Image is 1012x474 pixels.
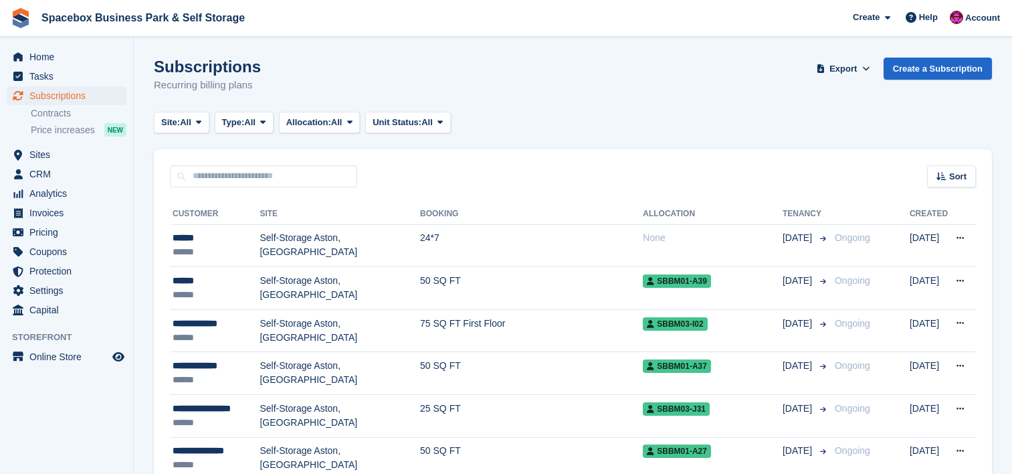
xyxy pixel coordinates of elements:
a: menu [7,184,126,203]
span: All [180,116,191,129]
a: Price increases NEW [31,123,126,137]
td: 50 SQ FT [420,267,643,310]
td: Self-Storage Aston, [GEOGRAPHIC_DATA] [260,395,420,438]
span: Analytics [29,184,110,203]
span: SBBM03-J31 [643,402,710,416]
span: Invoices [29,204,110,222]
span: Protection [29,262,110,281]
span: Home [29,48,110,66]
span: Unit Status: [373,116,421,129]
button: Allocation: All [279,112,361,134]
h1: Subscriptions [154,58,261,76]
span: Ongoing [835,445,870,456]
p: Recurring billing plans [154,78,261,93]
button: Type: All [215,112,274,134]
span: Settings [29,281,110,300]
span: Type: [222,116,245,129]
td: 25 SQ FT [420,395,643,438]
span: Tasks [29,67,110,86]
td: 75 SQ FT First Floor [420,309,643,352]
td: 50 SQ FT [420,352,643,395]
span: Price increases [31,124,95,137]
a: menu [7,281,126,300]
span: Export [829,62,857,76]
td: Self-Storage Aston, [GEOGRAPHIC_DATA] [260,352,420,395]
a: Preview store [110,349,126,365]
span: All [244,116,256,129]
span: SBBM03-I02 [643,317,707,331]
a: Contracts [31,107,126,120]
td: [DATE] [910,309,948,352]
a: Spacebox Business Park & Self Storage [36,7,250,29]
button: Export [814,58,873,80]
a: menu [7,145,126,164]
span: Subscriptions [29,86,110,105]
span: Online Store [29,347,110,366]
th: Created [910,204,948,225]
span: Ongoing [835,360,870,371]
span: All [421,116,433,129]
button: Unit Status: All [365,112,450,134]
span: Create [853,11,880,24]
th: Customer [170,204,260,225]
span: CRM [29,165,110,183]
span: [DATE] [783,274,815,288]
td: Self-Storage Aston, [GEOGRAPHIC_DATA] [260,224,420,267]
th: Allocation [643,204,783,225]
a: menu [7,67,126,86]
a: menu [7,204,126,222]
span: Sites [29,145,110,164]
th: Site [260,204,420,225]
td: [DATE] [910,267,948,310]
th: Booking [420,204,643,225]
span: Ongoing [835,275,870,286]
span: Pricing [29,223,110,242]
div: NEW [104,123,126,137]
a: menu [7,262,126,281]
img: Shitika Balanath [950,11,963,24]
a: menu [7,86,126,105]
a: menu [7,165,126,183]
span: [DATE] [783,444,815,458]
span: Site: [161,116,180,129]
span: Capital [29,301,110,319]
a: menu [7,301,126,319]
span: Ongoing [835,403,870,414]
td: [DATE] [910,224,948,267]
td: [DATE] [910,395,948,438]
span: Sort [949,170,967,183]
span: Allocation: [286,116,331,129]
img: stora-icon-8386f47178a22dfd0bd8f6a31ec36ba5ce8667c1dd55bd0f319d3a0aa187defe.svg [11,8,31,28]
button: Site: All [154,112,209,134]
a: menu [7,242,126,261]
span: [DATE] [783,231,815,245]
a: menu [7,223,126,242]
a: menu [7,347,126,366]
div: None [643,231,783,245]
span: Help [919,11,938,24]
span: [DATE] [783,359,815,373]
td: Self-Storage Aston, [GEOGRAPHIC_DATA] [260,267,420,310]
td: Self-Storage Aston, [GEOGRAPHIC_DATA] [260,309,420,352]
span: [DATE] [783,402,815,416]
span: Ongoing [835,232,870,243]
span: Coupons [29,242,110,261]
span: Storefront [12,331,133,344]
a: Create a Subscription [884,58,992,80]
a: menu [7,48,126,66]
td: [DATE] [910,352,948,395]
span: SBBM01-A27 [643,445,711,458]
span: [DATE] [783,317,815,331]
span: SBBM01-A39 [643,274,711,288]
span: Ongoing [835,318,870,329]
span: Account [965,11,1000,25]
th: Tenancy [783,204,829,225]
span: All [331,116,342,129]
span: SBBM01-A37 [643,360,711,373]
